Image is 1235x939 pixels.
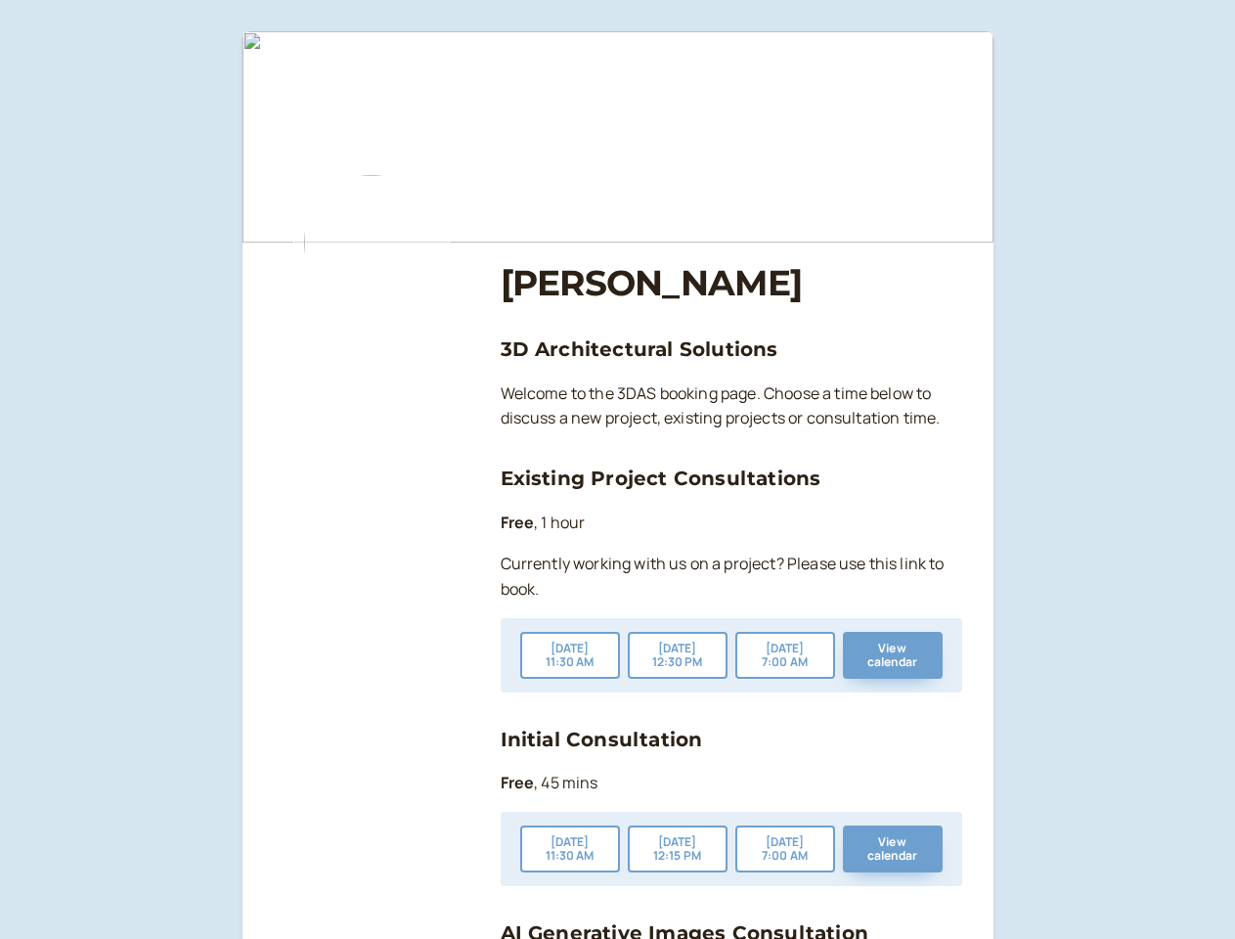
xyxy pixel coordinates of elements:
[501,552,962,603] p: Currently working with us on a project? Please use this link to book.
[501,771,962,796] p: , 45 mins
[501,262,962,304] h1: [PERSON_NAME]
[501,511,962,536] p: , 1 hour
[843,632,943,679] button: View calendar
[501,381,962,432] p: Welcome to the 3DAS booking page. Choose a time below to discuss a new project, existing projects...
[501,772,535,793] b: Free
[735,632,835,679] button: [DATE]7:00 AM
[520,826,620,872] button: [DATE]11:30 AM
[735,826,835,872] button: [DATE]7:00 AM
[628,632,728,679] button: [DATE]12:30 PM
[501,334,962,365] h3: 3D Architectural Solutions
[501,512,535,533] b: Free
[501,467,821,490] a: Existing Project Consultations
[501,728,703,751] a: Initial Consultation
[520,632,620,679] button: [DATE]11:30 AM
[628,826,728,872] button: [DATE]12:15 PM
[843,826,943,872] button: View calendar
